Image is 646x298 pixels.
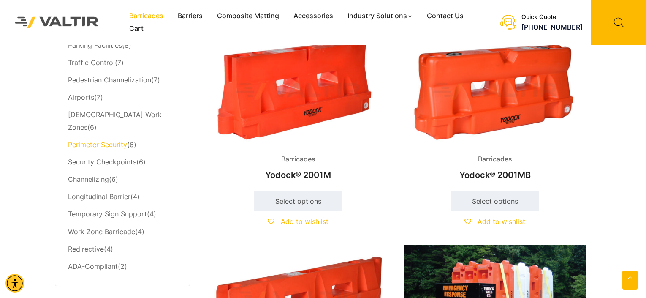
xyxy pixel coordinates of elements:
span: Add to wishlist [281,217,328,226]
a: Barricades [122,10,171,22]
a: Select options for “Yodock® 2001MB” [451,191,539,211]
li: (7) [68,54,177,71]
a: Add to wishlist [268,217,328,226]
a: Industry Solutions [340,10,420,22]
a: Pedestrian Channelization [68,76,151,84]
a: Longitudinal Barrier [68,192,130,201]
a: Open this option [622,271,638,290]
a: Select options for “Yodock® 2001M” [254,191,342,211]
a: Contact Us [420,10,471,22]
div: Quick Quote [521,14,583,21]
li: (6) [68,136,177,153]
div: Accessibility Menu [5,274,24,293]
a: ADA-Compliant [68,262,118,271]
a: Add to wishlist [464,217,525,226]
li: (6) [68,154,177,171]
li: (4) [68,241,177,258]
h2: Yodock® 2001MB [404,166,586,184]
a: Redirective [68,245,104,253]
li: (7) [68,89,177,106]
a: Temporary Sign Support [68,210,147,218]
a: Work Zone Barricade [68,227,135,236]
a: Traffic Control [68,58,115,67]
a: Perimeter Security [68,140,127,149]
a: Parking Facilities [68,41,122,49]
img: Barricades [404,37,586,146]
li: (4) [68,206,177,223]
a: BarricadesYodock® 2001MB [404,37,586,184]
h2: Yodock® 2001M [207,166,389,184]
img: Valtir Rentals [6,8,107,37]
a: Security Checkpoints [68,158,136,166]
a: Composite Matting [210,10,286,22]
a: Cart [122,22,151,35]
a: [DEMOGRAPHIC_DATA] Work Zones [68,110,162,131]
img: Barricades [207,37,389,146]
a: Channelizing [68,175,109,183]
li: (4) [68,189,177,206]
span: Barricades [275,153,322,166]
a: Airports [68,93,94,101]
li: (7) [68,71,177,89]
span: Add to wishlist [478,217,525,226]
li: (8) [68,37,177,54]
span: Barricades [472,153,518,166]
li: (6) [68,171,177,189]
li: (2) [68,258,177,273]
a: BarricadesYodock® 2001M [207,37,389,184]
a: call (888) 496-3625 [521,23,583,31]
a: Barriers [171,10,210,22]
li: (4) [68,223,177,241]
li: (6) [68,106,177,136]
a: Accessories [286,10,340,22]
